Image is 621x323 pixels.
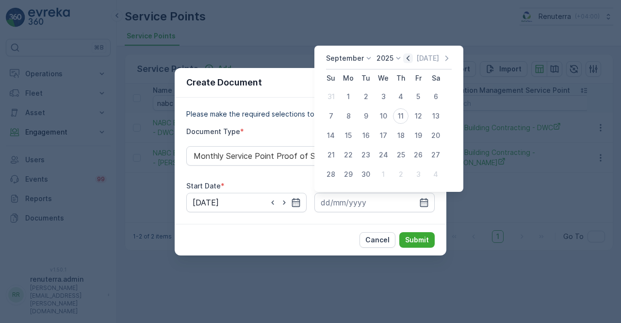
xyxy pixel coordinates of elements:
div: 22 [341,147,356,163]
input: dd/mm/yyyy [186,193,307,212]
div: 10 [376,108,391,124]
th: Wednesday [375,69,392,87]
p: 2025 [376,53,393,63]
div: 2 [358,89,374,104]
div: 14 [323,128,339,143]
p: Submit [405,235,429,245]
div: 3 [410,167,426,182]
div: 11 [393,108,409,124]
label: Start Date [186,182,221,190]
p: [DATE] [416,53,439,63]
div: 28 [323,167,339,182]
div: 17 [376,128,391,143]
div: 3 [376,89,391,104]
button: Submit [399,232,435,248]
div: 29 [341,167,356,182]
div: 13 [428,108,443,124]
div: 25 [393,147,409,163]
div: 2 [393,167,409,182]
p: Cancel [365,235,390,245]
th: Saturday [427,69,444,87]
div: 21 [323,147,339,163]
div: 5 [410,89,426,104]
div: 16 [358,128,374,143]
div: 8 [341,108,356,124]
th: Friday [409,69,427,87]
div: 1 [341,89,356,104]
p: September [326,53,364,63]
div: 18 [393,128,409,143]
div: 15 [341,128,356,143]
div: 30 [358,167,374,182]
div: 12 [410,108,426,124]
div: 4 [393,89,409,104]
th: Tuesday [357,69,375,87]
div: 7 [323,108,339,124]
label: Document Type [186,127,240,136]
div: 26 [410,147,426,163]
th: Thursday [392,69,409,87]
div: 1 [376,167,391,182]
div: 31 [323,89,339,104]
div: 19 [410,128,426,143]
div: 4 [428,167,443,182]
div: 20 [428,128,443,143]
p: Create Document [186,76,262,89]
div: 9 [358,108,374,124]
div: 27 [428,147,443,163]
th: Sunday [322,69,340,87]
div: 24 [376,147,391,163]
div: 23 [358,147,374,163]
button: Cancel [360,232,395,248]
p: Please make the required selections to create your document. [186,109,435,119]
input: dd/mm/yyyy [314,193,435,212]
div: 6 [428,89,443,104]
th: Monday [340,69,357,87]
